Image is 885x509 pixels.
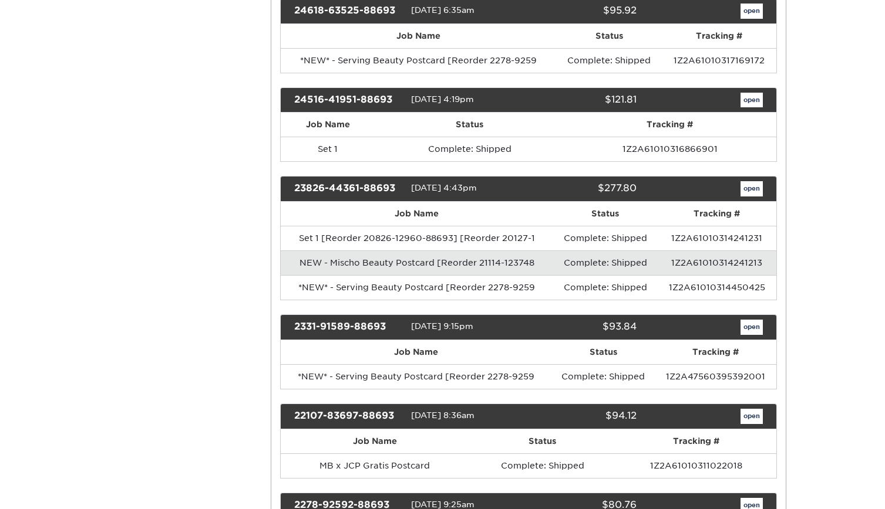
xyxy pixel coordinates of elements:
span: [DATE] 4:19pm [411,94,474,104]
td: Complete: Shipped [553,275,658,300]
td: *NEW* - Serving Beauty Postcard [Reorder 2278-9259 [281,48,556,73]
th: Job Name [281,113,375,137]
div: $93.84 [520,320,645,335]
th: Tracking # [658,202,776,226]
td: Complete: Shipped [375,137,564,161]
td: 1Z2A61010316866901 [564,137,776,161]
th: Status [553,202,658,226]
td: Complete: Shipped [553,226,658,250]
span: [DATE] 9:25am [411,500,475,509]
td: 1Z2A61010314241213 [658,250,776,275]
a: open [741,4,763,19]
td: 1Z2A61010314241231 [658,226,776,250]
th: Status [551,340,655,364]
a: open [741,181,763,196]
td: NEW - Mischo Beauty Postcard [Reorder 21114-123748 [281,250,553,275]
td: 1Z2A61010314450425 [658,275,776,300]
a: open [741,409,763,424]
span: [DATE] 8:36am [411,410,475,420]
td: Complete: Shipped [469,453,616,478]
span: [DATE] 4:43pm [411,184,477,193]
div: 23826-44361-88693 [285,181,411,196]
td: 1Z2A61010317169172 [662,48,776,73]
th: Job Name [281,202,553,226]
th: Status [556,24,662,48]
div: $94.12 [520,409,645,424]
td: *NEW* - Serving Beauty Postcard [Reorder 2278-9259 [281,364,551,389]
th: Tracking # [564,113,776,137]
div: 24618-63525-88693 [285,4,411,19]
th: Tracking # [616,429,776,453]
a: open [741,93,763,108]
div: $121.81 [520,93,645,108]
td: 1Z2A47560395392001 [655,364,776,389]
div: 2331-91589-88693 [285,320,411,335]
th: Status [375,113,564,137]
span: [DATE] 9:15pm [411,321,473,331]
th: Job Name [281,429,469,453]
a: open [741,320,763,335]
td: Complete: Shipped [553,250,658,275]
div: $277.80 [520,181,645,196]
span: [DATE] 6:35am [411,5,475,15]
td: MB x JCP Gratis Postcard [281,453,469,478]
td: *NEW* - Serving Beauty Postcard [Reorder 2278-9259 [281,275,553,300]
div: 22107-83697-88693 [285,409,411,424]
div: 24516-41951-88693 [285,93,411,108]
th: Tracking # [662,24,776,48]
div: $95.92 [520,4,645,19]
iframe: Google Customer Reviews [788,477,885,509]
th: Tracking # [655,340,776,364]
td: Set 1 [Reorder 20826-12960-88693] [Reorder 20127-1 [281,226,553,250]
td: Complete: Shipped [556,48,662,73]
th: Job Name [281,340,551,364]
th: Job Name [281,24,556,48]
td: 1Z2A61010311022018 [616,453,776,478]
td: Set 1 [281,137,375,161]
th: Status [469,429,616,453]
td: Complete: Shipped [551,364,655,389]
